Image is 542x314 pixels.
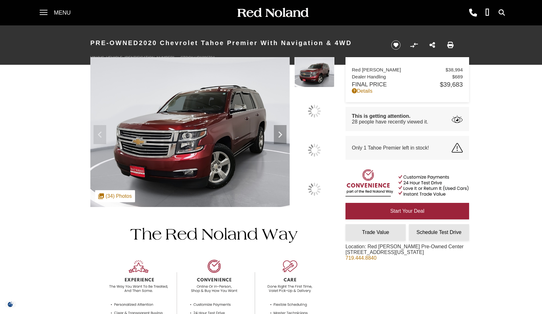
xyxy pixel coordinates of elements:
[95,190,135,202] div: (34) Photos
[362,230,389,235] span: Trade Value
[352,113,428,119] span: This is getting attention.
[195,56,215,60] span: UP189672A
[236,7,309,18] img: Red Noland Auto Group
[389,40,403,50] button: Save vehicle
[352,119,428,125] span: 28 people have recently viewed it.
[352,74,463,79] a: Dealer Handling $689
[90,39,139,46] strong: Pre-Owned
[98,56,174,60] span: [US_VEHICLE_IDENTIFICATION_NUMBER]
[446,67,463,72] span: $38,994
[440,81,463,88] span: $39,683
[352,81,463,88] a: Final Price $39,683
[390,208,424,214] span: Start Your Deal
[352,74,452,79] span: Dealer Handling
[352,67,463,72] a: Red [PERSON_NAME] $38,994
[352,67,446,72] span: Red [PERSON_NAME]
[447,42,454,49] a: Print this Pre-Owned 2020 Chevrolet Tahoe Premier With Navigation & 4WD
[429,42,435,49] a: Share this Pre-Owned 2020 Chevrolet Tahoe Premier With Navigation & 4WD
[181,56,195,60] span: Stock:
[345,203,469,219] a: Start Your Deal
[345,224,406,241] a: Trade Value
[294,57,334,87] img: Used 2020 Siren Red Tintcoat Chevrolet Premier image 1
[3,301,18,308] section: Click to Open Cookie Consent Modal
[352,81,440,88] span: Final Price
[90,56,98,60] span: VIN:
[409,40,419,50] button: Compare vehicle
[409,224,469,241] a: Schedule Test Drive
[274,125,287,144] div: Next
[416,230,461,235] span: Schedule Test Drive
[352,145,429,151] span: Only 1 Tahoe Premier left in stock!
[345,244,464,266] div: Location: Red [PERSON_NAME] Pre-Owned Center [STREET_ADDRESS][US_STATE]
[345,255,377,261] a: 719.444.8840
[452,74,463,79] span: $689
[352,88,463,94] a: Details
[3,301,18,308] img: Opt-Out Icon
[90,57,290,207] img: Used 2020 Siren Red Tintcoat Chevrolet Premier image 1
[90,30,380,56] h1: 2020 Chevrolet Tahoe Premier With Navigation & 4WD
